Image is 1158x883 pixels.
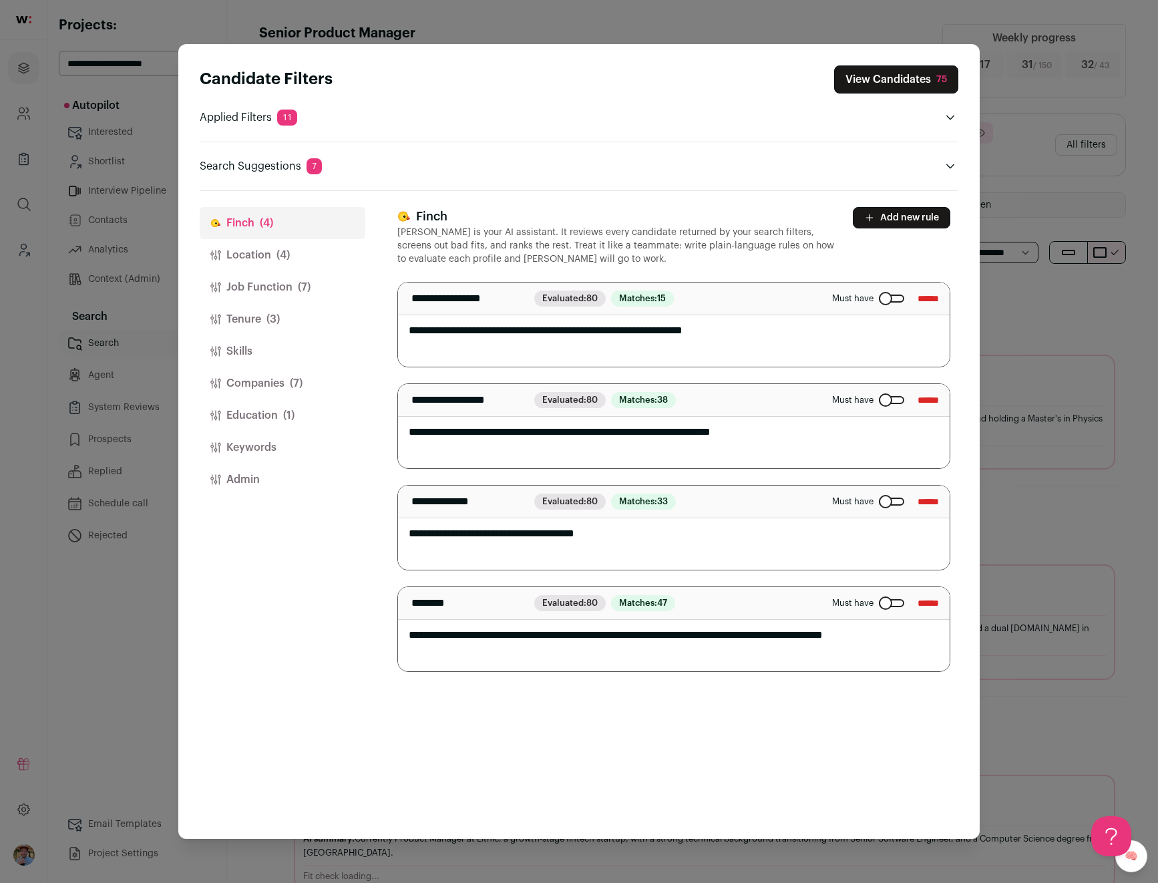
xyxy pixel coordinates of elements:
[657,497,668,506] span: 33
[290,375,303,391] span: (7)
[657,395,668,404] span: 38
[200,464,365,496] button: Admin
[307,158,322,174] span: 7
[853,207,950,228] button: Add new rule
[200,399,365,431] button: Education(1)
[277,110,297,126] span: 11
[611,291,674,307] span: Matches:
[586,395,598,404] span: 80
[200,207,365,239] button: Finch(4)
[200,303,365,335] button: Tenure(3)
[611,392,676,408] span: Matches:
[832,395,874,405] span: Must have
[942,110,958,126] button: Open applied filters
[200,335,365,367] button: Skills
[832,598,874,608] span: Must have
[200,158,322,174] p: Search Suggestions
[657,598,667,607] span: 47
[276,247,290,263] span: (4)
[200,367,365,399] button: Companies(7)
[657,294,666,303] span: 15
[200,239,365,271] button: Location(4)
[936,73,947,86] div: 75
[200,110,297,126] p: Applied Filters
[298,279,311,295] span: (7)
[260,215,273,231] span: (4)
[534,291,606,307] span: Evaluated:
[586,294,598,303] span: 80
[534,392,606,408] span: Evaluated:
[534,595,606,611] span: Evaluated:
[611,595,675,611] span: Matches:
[200,71,333,87] strong: Candidate Filters
[1091,816,1131,856] iframe: Help Scout Beacon - Open
[586,598,598,607] span: 80
[534,494,606,510] span: Evaluated:
[832,496,874,507] span: Must have
[200,431,365,464] button: Keywords
[834,65,958,94] button: Close search preferences
[200,271,365,303] button: Job Function(7)
[266,311,280,327] span: (3)
[397,207,837,226] h3: Finch
[832,293,874,304] span: Must have
[586,497,598,506] span: 80
[397,226,837,266] p: [PERSON_NAME] is your AI assistant. It reviews every candidate returned by your search filters, s...
[1115,840,1147,872] a: 🧠
[611,494,676,510] span: Matches:
[283,407,295,423] span: (1)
